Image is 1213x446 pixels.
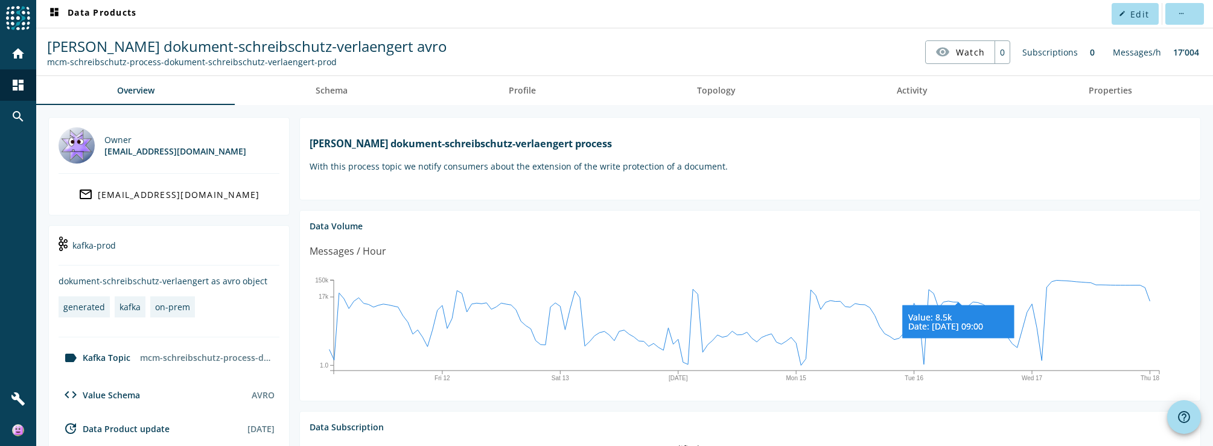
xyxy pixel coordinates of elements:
mat-icon: home [11,46,25,61]
div: mcm-schreibschutz-process-dokument-schreibschutz-verlaengert-prod [135,347,279,368]
div: 17’004 [1167,40,1205,64]
a: [EMAIL_ADDRESS][DOMAIN_NAME] [59,183,279,205]
mat-icon: dashboard [11,78,25,92]
mat-icon: dashboard [47,7,62,21]
span: Topology [697,86,736,95]
div: Subscriptions [1016,40,1084,64]
mat-icon: search [11,109,25,124]
div: Owner [104,134,246,145]
mat-icon: help_outline [1177,410,1191,424]
text: Tue 16 [905,375,923,381]
tspan: Value: 8.5k [908,311,952,323]
div: dokument-schreibschutz-verlaengert as avro object [59,275,279,287]
div: Data Subscription [310,421,1191,433]
div: AVRO [252,389,275,401]
div: kafka-prod [59,235,279,266]
div: Value Schema [59,387,140,402]
img: mcm@mobi.ch [59,127,95,164]
text: 150k [315,276,329,283]
div: Kafka Topic [59,351,130,365]
div: Messages / Hour [310,244,386,259]
div: Messages/h [1107,40,1167,64]
mat-icon: update [63,421,78,436]
img: spoud-logo.svg [6,6,30,30]
mat-icon: mail_outline [78,187,93,202]
div: 0 [1084,40,1101,64]
button: Edit [1112,3,1159,25]
mat-icon: visibility [935,45,950,59]
span: [PERSON_NAME] dokument-schreibschutz-verlaengert avro [47,36,447,56]
mat-icon: code [63,387,78,402]
text: [DATE] [669,375,688,381]
img: kafka-prod [59,237,68,251]
div: Data Volume [310,220,1191,232]
div: [EMAIL_ADDRESS][DOMAIN_NAME] [98,189,260,200]
p: With this process topic we notify consumers about the extension of the write protection of a docu... [310,161,1191,172]
span: Overview [117,86,154,95]
span: Edit [1130,8,1149,20]
span: Profile [509,86,536,95]
mat-icon: build [11,392,25,406]
div: 0 [995,41,1010,63]
div: generated [63,301,105,313]
h1: [PERSON_NAME] dokument-schreibschutz-verlaengert process [310,137,1191,150]
div: Kafka Topic: mcm-schreibschutz-process-dokument-schreibschutz-verlaengert-prod [47,56,447,68]
mat-icon: more_horiz [1177,10,1184,17]
span: Schema [316,86,348,95]
text: Mon 15 [786,375,806,381]
text: Thu 18 [1141,375,1160,381]
span: Data Products [47,7,136,21]
img: 715c519ef723173cb3843e93f5ce4079 [12,424,24,436]
mat-icon: edit [1119,10,1125,17]
span: Activity [897,86,928,95]
div: on-prem [155,301,190,313]
div: Data Product update [59,421,170,436]
button: Watch [926,41,995,63]
button: Data Products [42,3,141,25]
mat-icon: label [63,351,78,365]
text: Wed 17 [1022,375,1043,381]
text: Fri 12 [435,375,450,381]
div: [EMAIL_ADDRESS][DOMAIN_NAME] [104,145,246,157]
span: Watch [956,42,985,63]
span: Properties [1089,86,1132,95]
text: 1.0 [320,362,328,368]
tspan: Date: [DATE] 09:00 [908,320,983,332]
div: kafka [119,301,141,313]
div: [DATE] [247,423,275,435]
text: Sat 13 [552,375,569,381]
text: 17k [319,293,329,300]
